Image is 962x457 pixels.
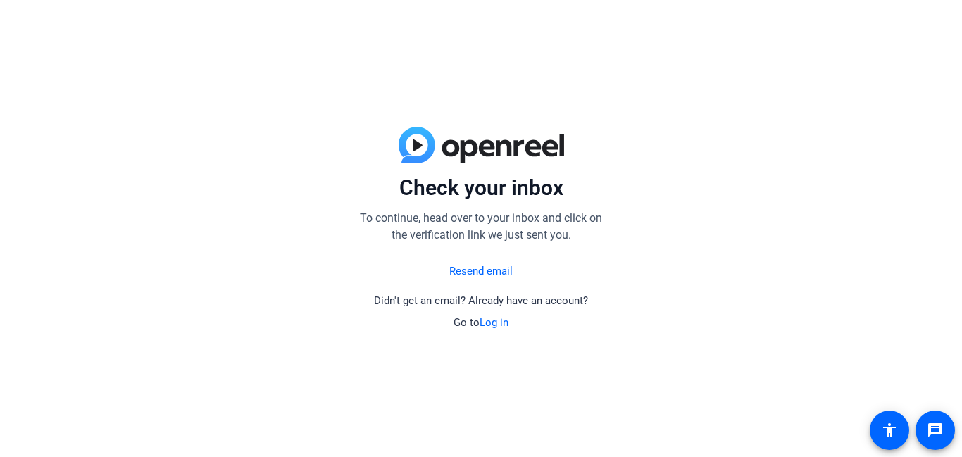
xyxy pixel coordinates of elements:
img: blue-gradient.svg [399,127,564,163]
p: Check your inbox [354,175,608,201]
p: To continue, head over to your inbox and click on the verification link we just sent you. [354,210,608,244]
span: Go to [454,316,508,329]
mat-icon: message [927,422,944,439]
a: Resend email [449,263,513,280]
span: Didn't get an email? Already have an account? [374,294,588,307]
mat-icon: accessibility [881,422,898,439]
a: Log in [480,316,508,329]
